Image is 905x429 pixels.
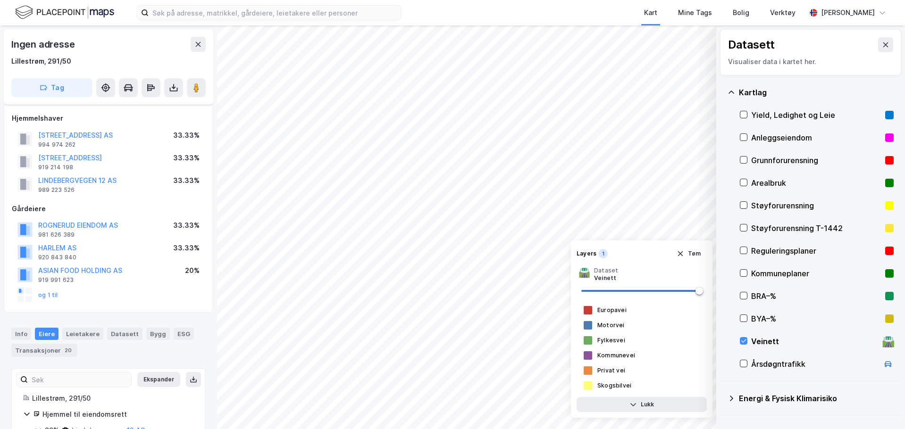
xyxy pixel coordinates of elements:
[38,141,75,148] div: 994 974 262
[751,132,881,143] div: Anleggseiendom
[770,7,796,18] div: Verktøy
[597,322,625,329] div: Motorvei
[678,7,712,18] div: Mine Tags
[751,223,881,234] div: Støyforurensning T-1442
[597,306,627,314] div: Europavei
[751,336,879,347] div: Veinett
[728,37,775,52] div: Datasett
[644,7,657,18] div: Kart
[597,337,625,344] div: Fylkesvei
[38,164,73,171] div: 919 214 198
[63,346,74,355] div: 20
[751,313,881,324] div: BYA–%
[12,113,205,124] div: Hjemmelshaver
[728,56,893,67] div: Visualiser data i kartet her.
[11,56,71,67] div: Lillestrøm, 291/50
[821,7,875,18] div: [PERSON_NAME]
[12,203,205,214] div: Gårdeiere
[598,249,608,258] div: 1
[185,265,200,276] div: 20%
[670,246,707,261] button: Tøm
[42,409,194,420] div: Hjemmel til eiendomsrett
[38,231,75,239] div: 981 626 389
[577,250,596,257] div: Layers
[739,393,894,404] div: Energi & Fysisk Klimarisiko
[751,177,881,189] div: Arealbruk
[173,175,200,186] div: 33.33%
[858,384,905,429] iframe: Chat Widget
[751,268,881,279] div: Kommuneplaner
[38,276,74,284] div: 919 991 623
[594,274,618,282] div: Veinett
[739,87,894,98] div: Kartlag
[35,328,59,340] div: Eiere
[751,155,881,166] div: Grunnforurensning
[137,372,180,387] button: Ekspander
[11,78,92,97] button: Tag
[733,7,749,18] div: Bolig
[11,37,76,52] div: Ingen adresse
[594,267,618,274] div: Dataset
[62,328,103,340] div: Leietakere
[38,186,75,194] div: 989 223 526
[858,384,905,429] div: Kontrollprogram for chat
[107,328,142,340] div: Datasett
[38,254,76,261] div: 920 843 840
[173,220,200,231] div: 33.33%
[32,393,194,404] div: Lillestrøm, 291/50
[11,328,31,340] div: Info
[174,328,194,340] div: ESG
[751,290,881,302] div: BRA–%
[173,152,200,164] div: 33.33%
[882,335,895,347] div: 🛣️
[597,352,635,359] div: Kommunevei
[597,367,625,374] div: Privat vei
[751,109,881,121] div: Yield, Ledighet og Leie
[751,245,881,256] div: Reguleringsplaner
[597,382,631,389] div: Skogsbilvei
[173,242,200,254] div: 33.33%
[11,344,77,357] div: Transaksjoner
[577,397,707,412] button: Lukk
[28,372,131,387] input: Søk
[173,130,200,141] div: 33.33%
[578,267,590,282] div: 🛣️
[751,358,879,370] div: Årsdøgntrafikk
[751,200,881,211] div: Støyforurensning
[149,6,401,20] input: Søk på adresse, matrikkel, gårdeiere, leietakere eller personer
[146,328,170,340] div: Bygg
[15,4,114,21] img: logo.f888ab2527a4732fd821a326f86c7f29.svg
